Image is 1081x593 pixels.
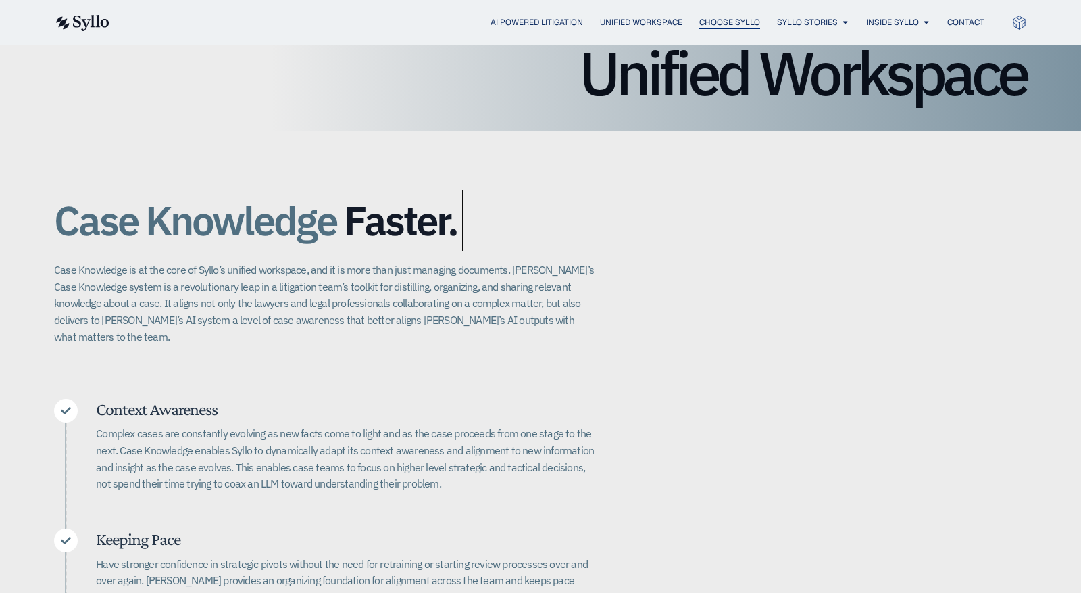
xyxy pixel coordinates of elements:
[600,16,682,28] a: Unified Workspace
[344,198,457,243] span: Faster.
[96,399,595,420] h5: Context Awareness
[777,16,838,28] a: Syllo Stories
[54,262,595,345] p: Case Knowledge is at the core of Syllo’s unified workspace, and it is more than just managing doc...
[136,16,984,29] div: Menu Toggle
[136,16,984,29] nav: Menu
[54,190,336,251] span: Case Knowledge
[699,16,760,28] a: Choose Syllo
[54,15,109,31] img: syllo
[947,16,984,28] a: Contact
[491,16,583,28] a: AI Powered Litigation
[96,529,595,550] h5: Keeping Pace
[96,425,595,492] p: Complex cases are constantly evolving as new facts come to light and as the case proceeds from on...
[54,43,1027,103] h1: Unified Workspace
[866,16,919,28] a: Inside Syllo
